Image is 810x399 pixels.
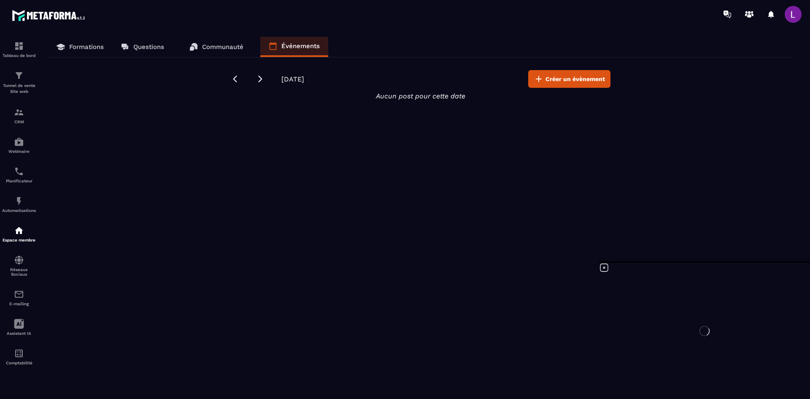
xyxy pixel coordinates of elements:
[2,208,36,213] p: Automatisations
[14,289,24,299] img: email
[281,75,304,83] span: [DATE]
[2,267,36,277] p: Réseaux Sociaux
[48,37,112,57] a: Formations
[281,42,320,50] p: Événements
[2,160,36,190] a: schedulerschedulerPlanificateur
[2,312,36,342] a: Assistant IA
[181,37,252,57] a: Communauté
[202,43,243,51] p: Communauté
[2,331,36,336] p: Assistant IA
[2,119,36,124] p: CRM
[2,179,36,183] p: Planificateur
[2,130,36,160] a: automationsautomationsWebinaire
[2,249,36,283] a: social-networksocial-networkRéseaux Sociaux
[2,301,36,306] p: E-mailing
[2,238,36,242] p: Espace membre
[14,255,24,265] img: social-network
[2,361,36,365] p: Comptabilité
[14,71,24,81] img: formation
[2,64,36,101] a: formationformationTunnel de vente Site web
[14,137,24,147] img: automations
[2,101,36,130] a: formationformationCRM
[2,342,36,372] a: accountantaccountantComptabilité
[14,348,24,358] img: accountant
[376,92,465,100] i: Aucun post pour cette date
[260,37,328,57] a: Événements
[2,35,36,64] a: formationformationTableau de bord
[14,166,24,176] img: scheduler
[112,37,173,57] a: Questions
[14,225,24,236] img: automations
[12,8,88,23] img: logo
[133,43,164,51] p: Questions
[69,43,104,51] p: Formations
[2,83,36,95] p: Tunnel de vente Site web
[14,196,24,206] img: automations
[2,219,36,249] a: automationsautomationsEspace membre
[545,75,605,83] span: Créer un évènement
[528,70,610,88] button: Créer un évènement
[2,283,36,312] a: emailemailE-mailing
[2,149,36,154] p: Webinaire
[14,107,24,117] img: formation
[2,190,36,219] a: automationsautomationsAutomatisations
[14,41,24,51] img: formation
[2,53,36,58] p: Tableau de bord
